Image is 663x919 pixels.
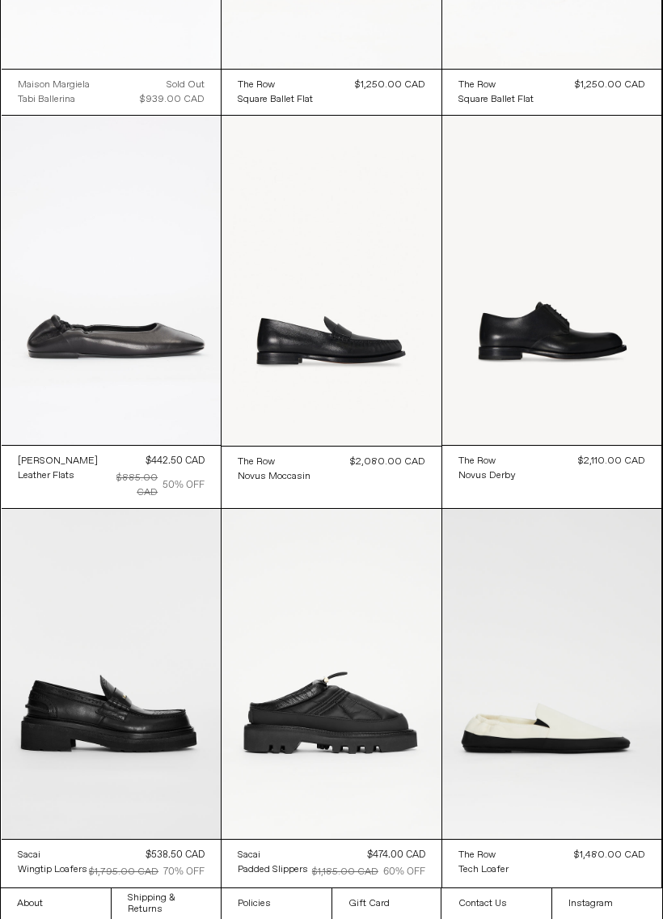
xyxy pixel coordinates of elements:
a: Wingtip Loafers [18,862,87,877]
a: Novus Derby [458,468,516,483]
div: Square Ballet Flat [458,93,534,107]
div: Sold out [167,78,205,92]
a: The Row [458,454,516,468]
a: Novus Moccasin [238,469,310,484]
div: Leather Flats [18,469,74,483]
div: Tech Loafer [458,863,509,877]
a: Gift Card [332,888,442,919]
div: Square Ballet Flat [238,93,313,107]
a: Shipping & Returns [112,888,222,919]
a: Sacai [18,848,87,862]
div: [PERSON_NAME] [18,455,98,468]
div: $1,185.00 CAD [312,865,378,879]
div: 60% OFF [383,865,425,879]
a: Square Ballet Flat [458,92,534,107]
div: $2,110.00 CAD [578,454,645,468]
div: $538.50 CAD [146,848,205,862]
a: Tabi Ballerina [18,92,90,107]
div: Sacai [18,849,40,862]
a: Contact Us [442,888,552,919]
div: $885.00 CAD [98,471,158,500]
div: $1,250.00 CAD [355,78,425,92]
div: $1,795.00 CAD [89,865,158,879]
a: Sacai [238,848,308,862]
div: Sacai [238,849,260,862]
a: The Row [238,78,313,92]
div: The Row [238,455,275,469]
div: The Row [458,78,496,92]
a: Policies [222,888,331,919]
a: Maison Margiela [18,78,90,92]
img: Novus Moccasin [222,116,441,446]
a: Padded Slippers [238,862,308,877]
img: Tech Loafer [442,509,662,838]
div: $442.50 CAD [146,454,205,468]
div: The Row [238,78,275,92]
div: The Row [458,455,496,468]
img: Sacai Padded Slippers [222,509,441,839]
div: 70% OFF [163,865,205,879]
div: $1,250.00 CAD [575,78,645,92]
img: Leather Flats [2,116,222,445]
div: Padded Slippers [238,863,308,877]
div: $1,480.00 CAD [574,848,645,862]
a: Leather Flats [18,468,98,483]
a: About [1,888,111,919]
div: $474.00 CAD [367,848,425,862]
a: Instagram [552,888,662,919]
img: The Row Novus Derby [442,116,662,445]
div: Novus Derby [458,469,516,483]
div: Tabi Ballerina [18,93,75,107]
a: The Row [458,78,534,92]
div: The Row [458,849,496,862]
div: $2,080.00 CAD [350,455,425,469]
div: $939.00 CAD [140,92,205,107]
div: Wingtip Loafers [18,863,87,877]
div: Novus Moccasin [238,470,310,484]
a: Square Ballet Flat [238,92,313,107]
a: The Row [458,848,509,862]
img: Sacai Wingtip Loafers [2,509,222,838]
div: 50% OFF [163,478,205,493]
a: [PERSON_NAME] [18,454,98,468]
a: The Row [238,455,310,469]
a: Tech Loafer [458,862,509,877]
